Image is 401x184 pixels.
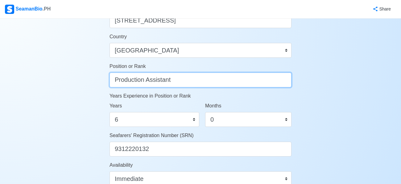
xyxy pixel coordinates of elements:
[110,133,193,138] span: Seafarers' Registration Number (SRN)
[110,92,291,100] p: Years Experience in Position or Rank
[110,33,127,40] label: Country
[5,5,14,14] img: Logo
[43,6,51,11] span: .PH
[5,5,51,14] div: SeamanBio
[110,64,146,69] span: Position or Rank
[110,102,122,110] label: Years
[110,161,133,169] label: Availability
[366,3,396,15] button: Share
[205,102,221,110] label: Months
[110,73,291,87] input: ex. 2nd Officer w/ Master License
[110,142,291,157] input: ex. 1234567890
[110,13,291,28] input: ex. Pooc Occidental, Tubigon, Bohol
